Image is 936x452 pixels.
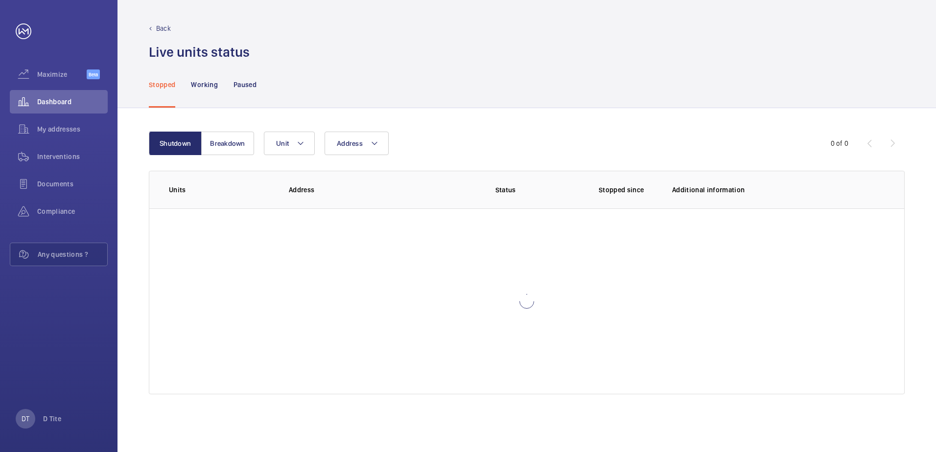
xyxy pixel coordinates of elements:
[337,139,363,147] span: Address
[149,43,250,61] h1: Live units status
[38,249,107,259] span: Any questions ?
[43,414,61,424] p: D Tite
[672,185,885,195] p: Additional information
[87,69,100,79] span: Beta
[234,80,257,90] p: Paused
[289,185,428,195] p: Address
[37,97,108,107] span: Dashboard
[264,132,315,155] button: Unit
[37,69,87,79] span: Maximize
[169,185,273,195] p: Units
[37,206,108,216] span: Compliance
[325,132,389,155] button: Address
[435,185,576,195] p: Status
[156,23,171,33] p: Back
[149,80,175,90] p: Stopped
[201,132,254,155] button: Breakdown
[191,80,217,90] p: Working
[599,185,656,195] p: Stopped since
[37,152,108,161] span: Interventions
[276,139,289,147] span: Unit
[37,124,108,134] span: My addresses
[22,414,29,424] p: DT
[37,179,108,189] span: Documents
[831,138,848,148] div: 0 of 0
[149,132,202,155] button: Shutdown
